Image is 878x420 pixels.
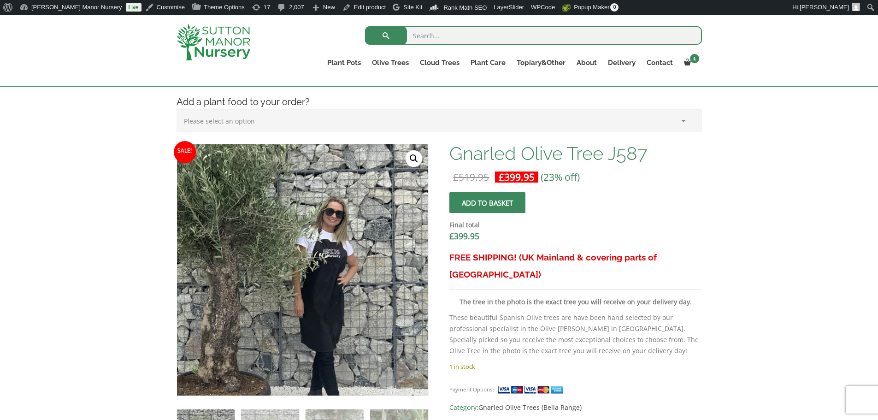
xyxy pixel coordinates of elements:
[126,3,141,12] a: Live
[449,249,701,283] h3: FREE SHIPPING! (UK Mainland & covering parts of [GEOGRAPHIC_DATA])
[177,24,250,60] img: logo
[478,403,582,412] a: Gnarled Olive Trees (Bella Range)
[449,144,701,163] h1: Gnarled Olive Tree J587
[800,4,849,11] span: [PERSON_NAME]
[541,171,580,183] span: (23% off)
[174,141,196,163] span: Sale!
[499,171,535,183] bdi: 399.95
[449,219,701,231] dt: Final total
[641,56,678,69] a: Contact
[690,54,699,63] span: 1
[449,361,701,372] p: 1 in stock
[322,56,366,69] a: Plant Pots
[453,171,489,183] bdi: 519.95
[511,56,571,69] a: Topiary&Other
[610,3,619,12] span: 0
[449,231,479,242] bdi: 399.95
[365,26,702,45] input: Search...
[414,56,465,69] a: Cloud Trees
[403,4,422,11] span: Site Kit
[678,56,702,69] a: 1
[602,56,641,69] a: Delivery
[406,150,422,167] a: View full-screen image gallery
[465,56,511,69] a: Plant Care
[571,56,602,69] a: About
[497,385,566,395] img: payment supported
[170,95,709,109] h4: Add a plant food to your order?
[449,231,454,242] span: £
[449,402,701,413] span: Category:
[449,386,494,393] small: Payment Options:
[449,312,701,356] p: These beautiful Spanish Olive trees are have been hand selected by our professional specialist in...
[443,4,487,11] span: Rank Math SEO
[449,192,525,213] button: Add to basket
[499,171,504,183] span: £
[453,171,459,183] span: £
[366,56,414,69] a: Olive Trees
[460,297,692,306] strong: The tree in the photo is the exact tree you will receive on your delivery day.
